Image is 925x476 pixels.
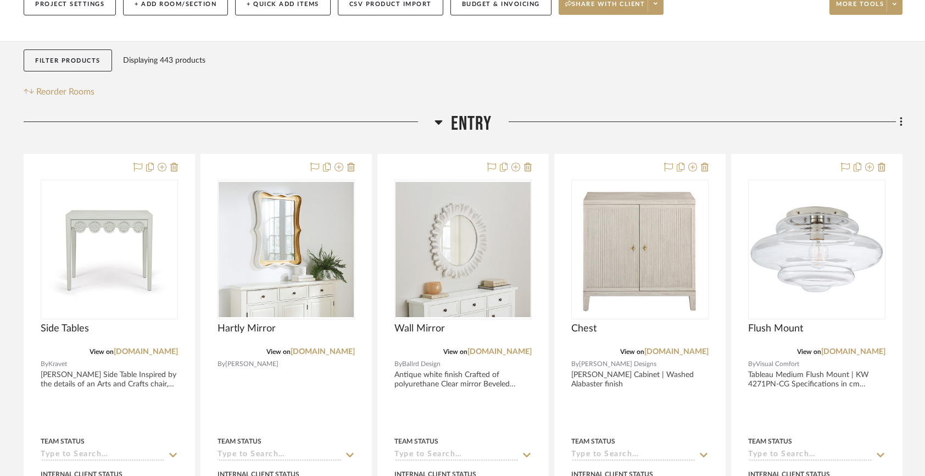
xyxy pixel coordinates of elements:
[620,348,644,355] span: View on
[218,359,225,369] span: By
[41,450,165,461] input: Type to Search…
[394,436,438,446] div: Team Status
[797,348,821,355] span: View on
[748,436,792,446] div: Team Status
[36,85,94,98] span: Reorder Rooms
[394,359,402,369] span: By
[748,359,756,369] span: By
[394,323,445,335] span: Wall Mirror
[402,359,441,369] span: Ballrd Design
[219,182,354,317] img: Hartly Mirror
[571,359,579,369] span: By
[218,323,276,335] span: Hartly Mirror
[571,436,615,446] div: Team Status
[41,359,48,369] span: By
[821,348,885,356] a: [DOMAIN_NAME]
[756,359,799,369] span: Visual Comfort
[218,436,261,446] div: Team Status
[291,348,355,356] a: [DOMAIN_NAME]
[24,49,112,72] button: Filter Products
[749,182,884,317] img: Flush Mount
[467,348,532,356] a: [DOMAIN_NAME]
[571,323,597,335] span: Chest
[572,182,707,317] img: Chest
[225,359,278,369] span: [PERSON_NAME]
[24,85,94,98] button: Reorder Rooms
[571,450,695,461] input: Type to Search…
[41,323,89,335] span: Side Tables
[395,180,531,319] div: 0
[90,348,114,355] span: View on
[443,348,467,355] span: View on
[218,450,342,461] input: Type to Search…
[748,323,803,335] span: Flush Mount
[394,450,519,461] input: Type to Search…
[395,182,531,317] img: Wall Mirror
[123,49,205,71] div: Displaying 443 products
[48,359,67,369] span: Kravet
[644,348,709,356] a: [DOMAIN_NAME]
[42,182,177,317] img: Side Tables
[748,450,872,461] input: Type to Search…
[579,359,656,369] span: [PERSON_NAME] Designs
[451,112,492,136] span: Entry
[114,348,178,356] a: [DOMAIN_NAME]
[266,348,291,355] span: View on
[41,436,85,446] div: Team Status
